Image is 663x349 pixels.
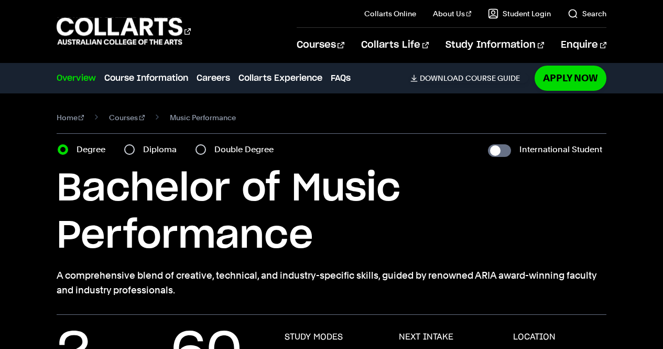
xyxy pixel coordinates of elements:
div: Go to homepage [57,16,191,46]
a: Enquire [561,28,606,62]
a: DownloadCourse Guide [410,73,528,83]
h3: STUDY MODES [285,332,343,342]
label: Diploma [143,142,183,157]
a: About Us [433,8,472,19]
span: Music Performance [170,110,236,125]
span: Download [420,73,463,83]
a: Overview [57,72,96,84]
a: Student Login [488,8,551,19]
label: Double Degree [214,142,280,157]
a: Collarts Online [364,8,416,19]
a: Collarts Life [361,28,429,62]
label: Degree [77,142,112,157]
h3: NEXT INTAKE [399,332,453,342]
label: International Student [519,142,602,157]
a: Courses [297,28,344,62]
a: Careers [197,72,230,84]
a: Study Information [445,28,544,62]
p: A comprehensive blend of creative, technical, and industry-specific skills, guided by renowned AR... [57,268,607,298]
a: Apply Now [535,66,606,90]
h3: LOCATION [513,332,556,342]
a: Search [568,8,606,19]
h1: Bachelor of Music Performance [57,165,607,260]
a: Courses [109,110,145,125]
a: FAQs [331,72,351,84]
a: Course Information [104,72,188,84]
a: Home [57,110,84,125]
a: Collarts Experience [238,72,322,84]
